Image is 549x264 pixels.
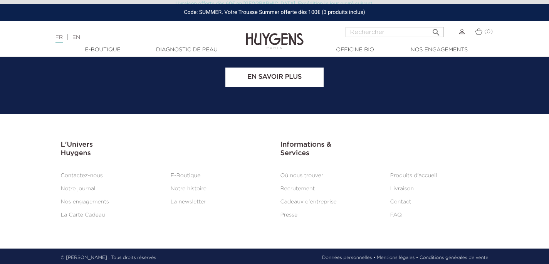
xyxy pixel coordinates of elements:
[280,173,324,178] a: Où nous trouver
[317,46,394,54] a: Officine Bio
[280,212,298,218] a: Presse
[280,186,315,191] a: Recrutement
[390,173,437,178] a: Produits d'accueil
[61,141,269,157] h3: L'Univers Huygens
[61,186,96,191] a: Notre journal
[171,173,201,178] a: E-Boutique
[346,27,444,37] input: Rechercher
[280,199,337,205] a: Cadeaux d'entreprise
[390,212,402,218] a: FAQ
[377,254,418,261] a: Mentions légales •
[61,212,105,218] a: La Carte Cadeau
[55,35,63,43] a: FR
[429,25,443,35] button: 
[484,29,493,34] span: (0)
[171,186,207,191] a: Notre histoire
[401,46,478,54] a: Nos engagements
[390,199,411,205] a: Contact
[64,46,141,54] a: E-Boutique
[52,33,223,42] div: |
[148,46,225,54] a: Diagnostic de peau
[280,141,489,157] h3: Informations & Services
[322,254,376,261] a: Données personnelles •
[431,25,441,35] i: 
[246,20,304,50] img: Huygens
[171,199,207,205] a: La newsletter
[420,254,488,261] a: Conditions générales de vente
[72,35,80,40] a: EN
[61,199,109,205] a: Nos engagements
[390,186,414,191] a: Livraison
[61,254,156,261] p: © [PERSON_NAME] . Tous droits réservés
[225,68,324,87] a: En savoir plus
[61,173,103,178] a: Contactez-nous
